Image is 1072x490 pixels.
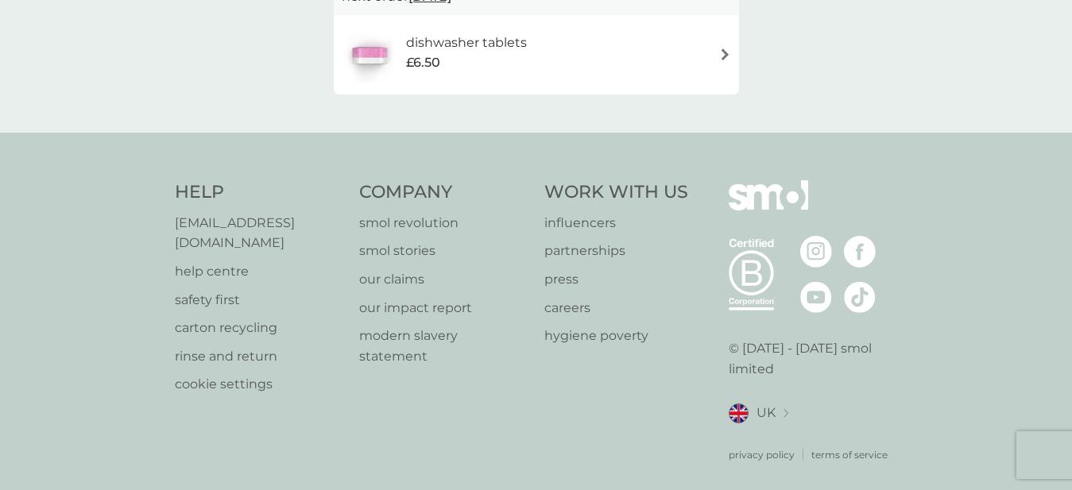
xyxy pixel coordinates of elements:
a: safety first [175,290,344,311]
h6: dishwasher tablets [406,33,527,53]
p: © [DATE] - [DATE] smol limited [729,338,898,379]
a: carton recycling [175,318,344,338]
a: [EMAIL_ADDRESS][DOMAIN_NAME] [175,213,344,253]
img: visit the smol Tiktok page [844,281,876,313]
h4: Work With Us [544,180,688,205]
a: careers [544,298,688,318]
a: smol revolution [359,213,528,233]
span: UK [757,403,776,423]
img: visit the smol Facebook page [844,236,876,268]
img: arrow right [719,48,731,60]
img: smol [729,180,808,234]
h4: Company [359,180,528,205]
img: visit the smol Youtube page [800,281,832,313]
img: dishwasher tablets [342,27,397,83]
a: influencers [544,213,688,233]
a: help centre [175,261,344,282]
a: privacy policy [729,447,795,462]
a: cookie settings [175,374,344,395]
a: modern slavery statement [359,326,528,366]
a: our claims [359,269,528,290]
a: partnerships [544,241,688,261]
a: hygiene poverty [544,326,688,346]
span: £6.50 [406,52,440,73]
img: select a new location [784,409,788,418]
a: rinse and return [175,346,344,367]
a: terms of service [811,447,888,462]
h4: Help [175,180,344,205]
a: smol stories [359,241,528,261]
a: our impact report [359,298,528,318]
a: press [544,269,688,290]
img: UK flag [729,403,749,423]
img: visit the smol Instagram page [800,236,832,268]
